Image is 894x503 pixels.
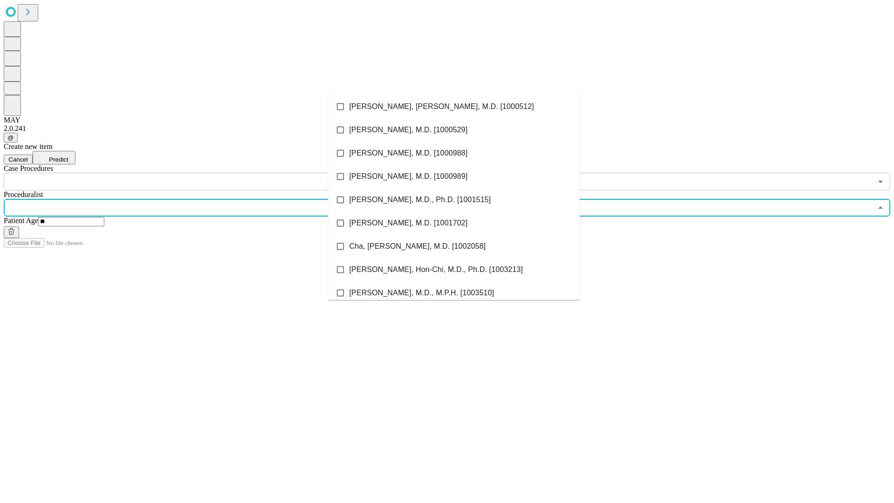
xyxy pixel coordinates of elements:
[33,151,75,164] button: Predict
[349,218,467,229] span: [PERSON_NAME], M.D. [1001702]
[4,133,18,143] button: @
[7,134,14,141] span: @
[349,194,491,205] span: [PERSON_NAME], M.D., Ph.D. [1001515]
[349,171,467,182] span: [PERSON_NAME], M.D. [1000989]
[4,143,53,150] span: Create new item
[4,217,38,224] span: Patient Age
[49,156,68,163] span: Predict
[349,264,523,275] span: [PERSON_NAME], Hon-Chi, M.D., Ph.D. [1003213]
[4,190,43,198] span: Proceduralist
[4,155,33,164] button: Cancel
[349,101,534,112] span: [PERSON_NAME], [PERSON_NAME], M.D. [1000512]
[4,124,890,133] div: 2.0.241
[349,124,467,136] span: [PERSON_NAME], M.D. [1000529]
[4,164,53,172] span: Scheduled Procedure
[349,148,467,159] span: [PERSON_NAME], M.D. [1000988]
[349,241,486,252] span: Cha, [PERSON_NAME], M.D. [1002058]
[8,156,28,163] span: Cancel
[349,287,494,299] span: [PERSON_NAME], M.D., M.P.H. [1003510]
[874,175,887,188] button: Open
[4,116,890,124] div: MAY
[874,201,887,214] button: Close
